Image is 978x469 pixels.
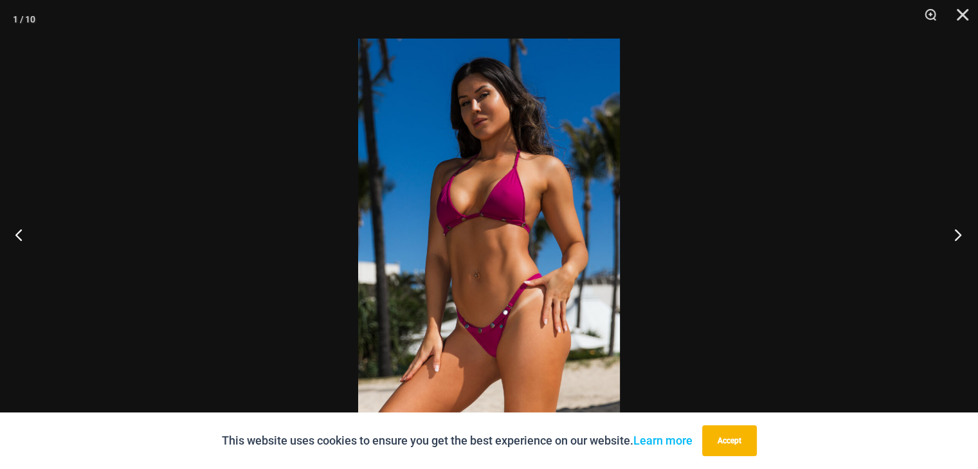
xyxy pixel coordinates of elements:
[13,10,35,29] div: 1 / 10
[358,39,620,430] img: Tight Rope Pink 319 Top 4228 Thong 05
[222,431,693,450] p: This website uses cookies to ensure you get the best experience on our website.
[633,434,693,447] a: Learn more
[702,425,757,456] button: Accept
[930,202,978,267] button: Next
